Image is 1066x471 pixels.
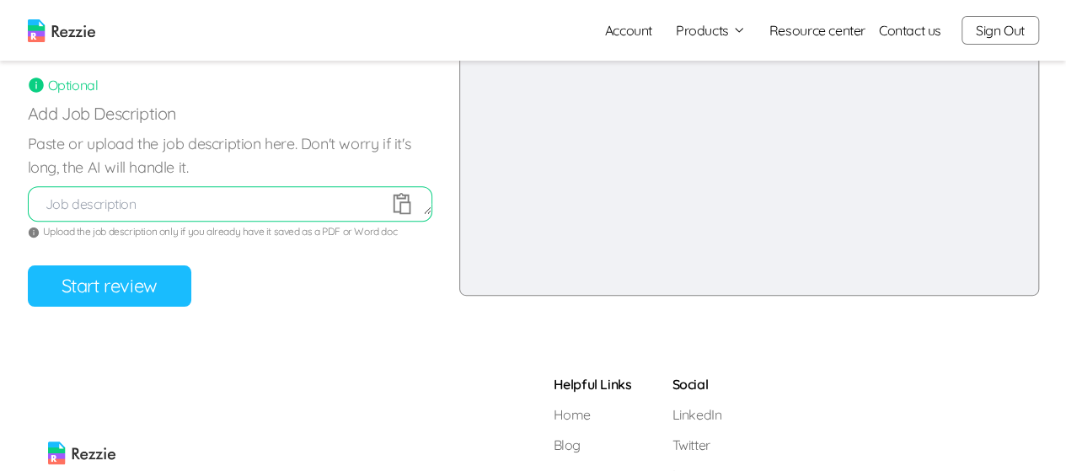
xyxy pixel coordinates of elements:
[962,16,1039,45] button: Sign Out
[592,13,666,47] a: Account
[28,19,95,42] img: logo
[554,435,632,455] a: Blog
[676,20,746,40] button: Products
[672,435,733,455] a: Twitter
[672,374,733,394] h5: Social
[554,374,632,394] h5: Helpful Links
[28,102,432,126] p: Add Job Description
[28,132,432,179] label: Paste or upload the job description here. Don't worry if it's long, the AI will handle it.
[769,20,865,40] a: Resource center
[879,20,941,40] a: Contact us
[28,225,432,238] div: Upload the job description only if you already have it saved as a PDF or Word doc
[554,404,632,425] a: Home
[28,265,191,307] button: Start review
[672,404,733,425] a: LinkedIn
[28,75,432,95] div: Optional
[48,374,115,464] img: rezzie logo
